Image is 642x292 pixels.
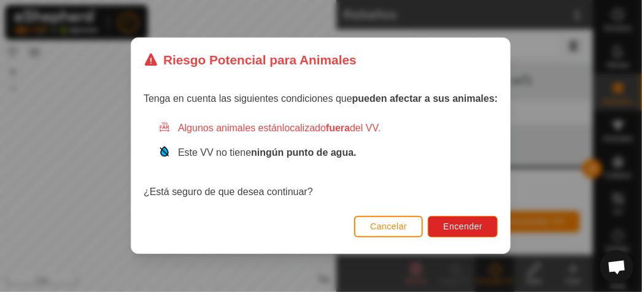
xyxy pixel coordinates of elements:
[178,123,381,134] font: Algunos animales están
[326,123,350,134] strong: fuera
[428,216,498,237] button: Encender
[352,94,498,104] strong: pueden afectar a sus animales:
[178,148,357,158] span: Este VV no tiene
[144,94,498,104] span: Tenga en cuenta las siguientes condiciones que
[282,123,381,134] span: localizado del VV.
[252,148,357,158] strong: ningún punto de agua.
[144,50,357,69] div: Riesgo Potencial para Animales
[371,222,408,232] span: Cancelar
[600,250,633,283] a: Chat abierto
[144,187,313,198] font: ¿Está seguro de que desea continuar?
[444,222,483,232] span: Encender
[355,216,423,237] button: Cancelar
